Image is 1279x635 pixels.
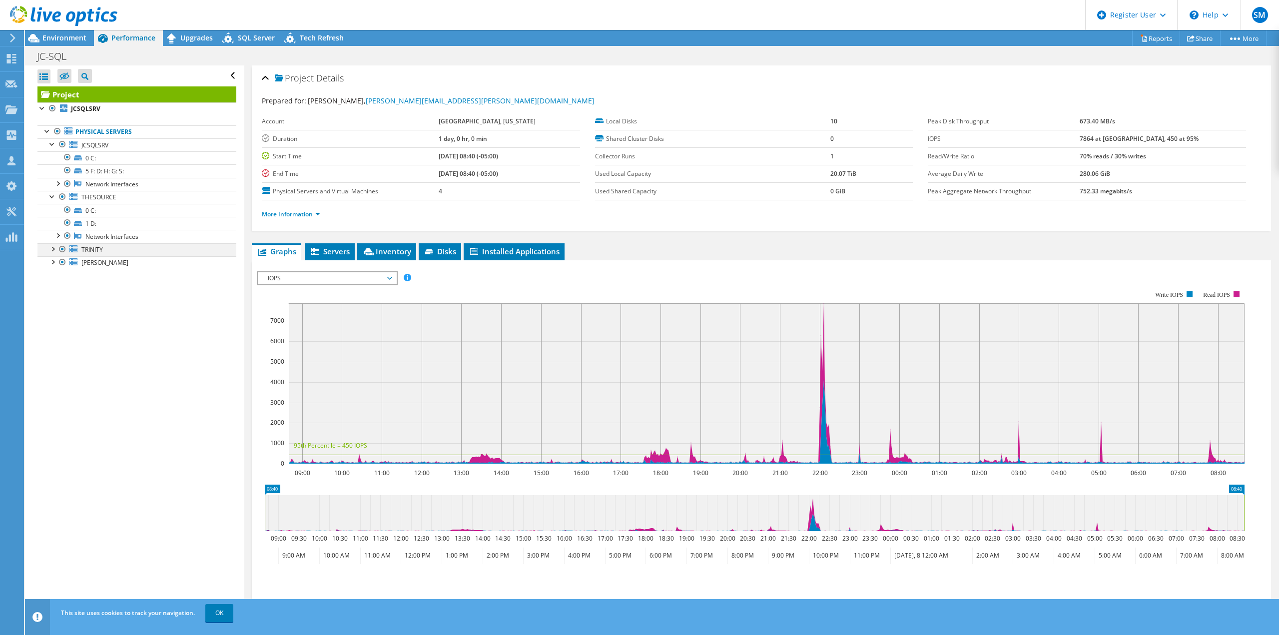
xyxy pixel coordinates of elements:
text: 03:00 [1005,534,1021,543]
b: 0 GiB [830,187,845,195]
text: 17:30 [618,534,633,543]
text: 18:00 [653,469,668,477]
span: Servers [310,246,350,256]
span: Project [275,73,314,83]
text: 02:00 [965,534,980,543]
text: 17:00 [598,534,613,543]
label: Duration [262,134,439,144]
span: Inventory [362,246,411,256]
text: 20:00 [732,469,748,477]
label: Physical Servers and Virtual Machines [262,186,439,196]
a: More [1220,30,1267,46]
text: Read IOPS [1204,291,1231,298]
b: 752.33 megabits/s [1080,187,1132,195]
span: This site uses cookies to track your navigation. [61,609,195,617]
span: Performance [111,33,155,42]
label: Peak Aggregate Network Throughput [928,186,1080,196]
a: [PERSON_NAME][EMAIL_ADDRESS][PERSON_NAME][DOMAIN_NAME] [366,96,595,105]
text: 23:00 [842,534,858,543]
text: 01:30 [944,534,960,543]
text: 06:00 [1128,534,1143,543]
label: Local Disks [595,116,830,126]
text: 22:00 [801,534,817,543]
a: Share [1180,30,1221,46]
h1: JC-SQL [32,51,82,62]
a: 5 F: D: H: G: S: [37,164,236,177]
text: 19:00 [693,469,708,477]
a: Network Interfaces [37,178,236,191]
text: 13:30 [455,534,470,543]
text: 22:30 [822,534,837,543]
b: [DATE] 08:40 (-05:00) [439,152,498,160]
text: 02:00 [972,469,987,477]
span: JCSQLSRV [81,141,108,149]
text: 00:30 [903,534,919,543]
label: Read/Write Ratio [928,151,1080,161]
text: 20:30 [740,534,755,543]
text: 4000 [270,378,284,386]
text: 10:30 [332,534,348,543]
text: 5000 [270,357,284,366]
text: 11:00 [374,469,390,477]
text: 19:30 [699,534,715,543]
text: 07:00 [1169,534,1184,543]
text: 11:30 [373,534,388,543]
span: Disks [424,246,456,256]
b: 7864 at [GEOGRAPHIC_DATA], 450 at 95% [1080,134,1199,143]
a: More Information [262,210,320,218]
text: 10:00 [312,534,327,543]
text: 13:00 [434,534,450,543]
span: Details [316,72,344,84]
b: 1 [830,152,834,160]
text: 21:00 [760,534,776,543]
text: 12:00 [414,469,430,477]
text: 01:00 [924,534,939,543]
svg: \n [1190,10,1199,19]
text: 05:00 [1087,534,1103,543]
text: 04:00 [1051,469,1067,477]
label: Prepared for: [262,96,306,105]
text: 06:30 [1148,534,1164,543]
a: Project [37,86,236,102]
label: Account [262,116,439,126]
a: 0 C: [37,151,236,164]
text: 16:00 [574,469,589,477]
text: 03:00 [1011,469,1027,477]
b: 20.07 TiB [830,169,856,178]
a: THESOURCE [37,191,236,204]
span: [PERSON_NAME] [81,258,128,267]
text: 17:00 [613,469,629,477]
text: 00:00 [892,469,907,477]
text: 23:30 [862,534,878,543]
text: 08:30 [1230,534,1245,543]
span: SM [1252,7,1268,23]
text: 21:30 [781,534,796,543]
span: Environment [42,33,86,42]
text: 6000 [270,337,284,345]
text: 16:00 [557,534,572,543]
text: 19:00 [679,534,694,543]
span: Graphs [257,246,296,256]
text: 09:00 [295,469,310,477]
span: Installed Applications [469,246,560,256]
text: 14:00 [475,534,491,543]
b: [DATE] 08:40 (-05:00) [439,169,498,178]
text: 15:00 [516,534,531,543]
label: Used Local Capacity [595,169,830,179]
label: Collector Runs [595,151,830,161]
text: 00:00 [883,534,898,543]
a: JCSQLSRV [37,102,236,115]
span: Tech Refresh [300,33,344,42]
text: 09:00 [271,534,286,543]
a: Network Interfaces [37,230,236,243]
label: Used Shared Capacity [595,186,830,196]
text: 09:30 [291,534,307,543]
text: 12:00 [393,534,409,543]
a: TRINITY [37,243,236,256]
b: 10 [830,117,837,125]
b: 673.40 MB/s [1080,117,1115,125]
text: 20:00 [720,534,735,543]
text: 1000 [270,439,284,447]
text: 14:00 [494,469,509,477]
span: SQL Server [238,33,275,42]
